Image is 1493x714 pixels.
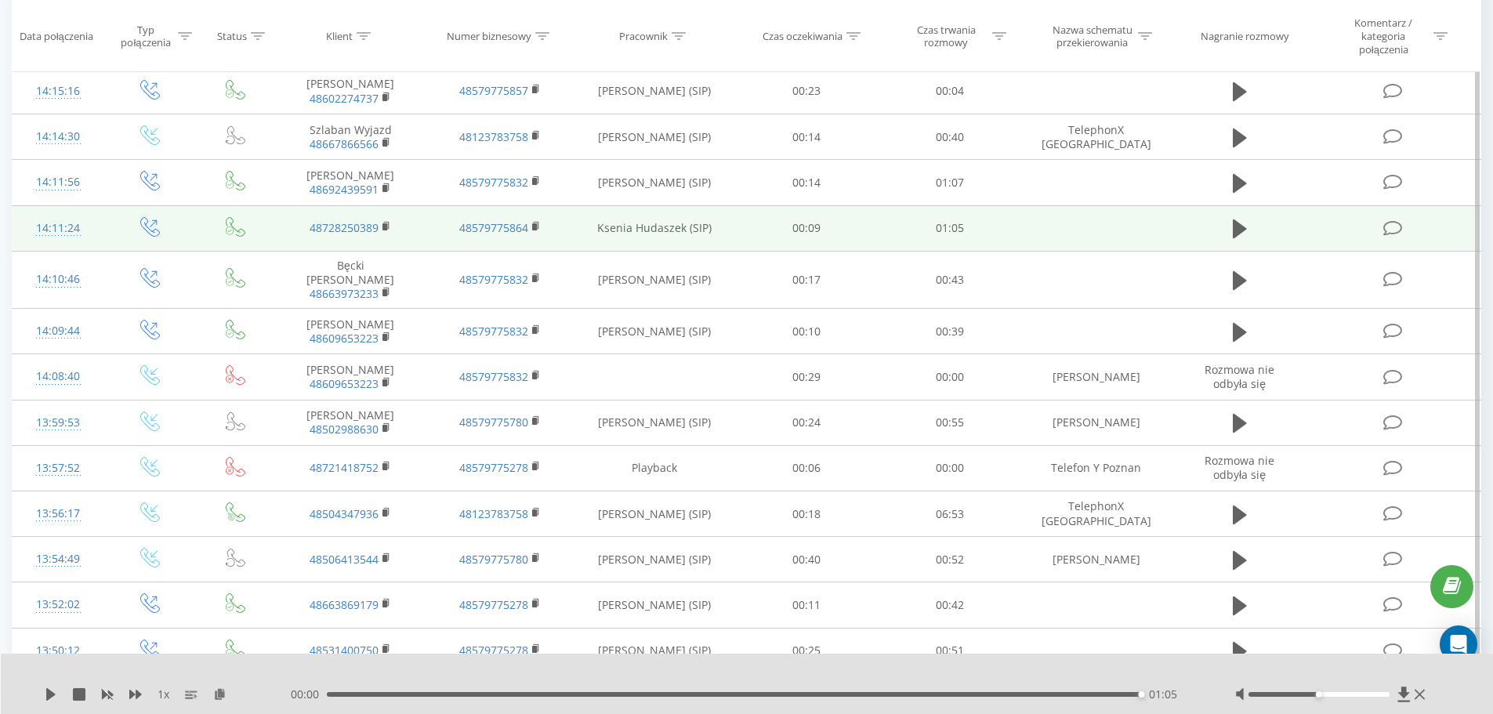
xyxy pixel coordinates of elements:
[1021,400,1170,445] td: [PERSON_NAME]
[1050,23,1134,49] div: Nazwa schematu przekierowania
[1149,687,1177,702] span: 01:05
[735,68,879,114] td: 00:23
[276,114,425,160] td: Szlaban Wyjazd
[879,491,1022,537] td: 06:53
[574,309,735,354] td: [PERSON_NAME] (SIP)
[459,129,528,144] a: 48123783758
[574,537,735,582] td: [PERSON_NAME] (SIP)
[310,506,379,521] a: 48504347936
[1021,491,1170,537] td: TelephonX [GEOGRAPHIC_DATA]
[459,597,528,612] a: 48579775278
[28,264,89,295] div: 14:10:46
[574,251,735,309] td: [PERSON_NAME] (SIP)
[879,68,1022,114] td: 00:04
[1338,16,1430,56] div: Komentarz / kategoria połączenia
[879,160,1022,205] td: 01:07
[879,205,1022,251] td: 01:05
[735,160,879,205] td: 00:14
[879,628,1022,673] td: 00:51
[310,182,379,197] a: 48692439591
[574,114,735,160] td: [PERSON_NAME] (SIP)
[459,552,528,567] a: 48579775780
[574,628,735,673] td: [PERSON_NAME] (SIP)
[28,589,89,620] div: 13:52:02
[1316,691,1322,698] div: Accessibility label
[276,160,425,205] td: [PERSON_NAME]
[879,400,1022,445] td: 00:55
[276,251,425,309] td: Bęcki [PERSON_NAME]
[310,643,379,658] a: 48531400750
[217,30,247,43] div: Status
[28,544,89,574] div: 13:54:49
[735,309,879,354] td: 00:10
[879,537,1022,582] td: 00:52
[459,506,528,521] a: 48123783758
[574,160,735,205] td: [PERSON_NAME] (SIP)
[879,354,1022,400] td: 00:00
[1021,114,1170,160] td: TelephonX [GEOGRAPHIC_DATA]
[735,354,879,400] td: 00:29
[763,30,843,43] div: Czas oczekiwania
[28,636,89,666] div: 13:50:12
[310,91,379,106] a: 48602274737
[28,316,89,346] div: 14:09:44
[310,220,379,235] a: 48728250389
[735,491,879,537] td: 00:18
[735,400,879,445] td: 00:24
[574,445,735,491] td: Playback
[1205,453,1274,482] span: Rozmowa nie odbyła się
[879,309,1022,354] td: 00:39
[1021,537,1170,582] td: [PERSON_NAME]
[1021,445,1170,491] td: Telefon Y Poznan
[735,114,879,160] td: 00:14
[735,537,879,582] td: 00:40
[879,445,1022,491] td: 00:00
[28,498,89,529] div: 13:56:17
[291,687,327,702] span: 00:00
[20,30,93,43] div: Data połączenia
[459,175,528,190] a: 48579775832
[879,582,1022,628] td: 00:42
[276,354,425,400] td: [PERSON_NAME]
[447,30,531,43] div: Numer biznesowy
[459,83,528,98] a: 48579775857
[28,361,89,392] div: 14:08:40
[1440,625,1477,663] div: Open Intercom Messenger
[574,400,735,445] td: [PERSON_NAME] (SIP)
[310,331,379,346] a: 48609653223
[1138,691,1144,698] div: Accessibility label
[459,272,528,287] a: 48579775832
[310,552,379,567] a: 48506413544
[310,286,379,301] a: 48663973233
[1201,30,1289,43] div: Nagranie rozmowy
[574,491,735,537] td: [PERSON_NAME] (SIP)
[118,23,173,49] div: Typ połączenia
[735,445,879,491] td: 00:06
[574,205,735,251] td: Ksenia Hudaszek (SIP)
[28,76,89,107] div: 14:15:16
[1021,354,1170,400] td: [PERSON_NAME]
[879,251,1022,309] td: 00:43
[28,213,89,244] div: 14:11:24
[28,453,89,484] div: 13:57:52
[459,324,528,339] a: 48579775832
[459,369,528,384] a: 48579775832
[28,167,89,198] div: 14:11:56
[619,30,668,43] div: Pracownik
[310,136,379,151] a: 48667866566
[879,114,1022,160] td: 00:40
[276,309,425,354] td: [PERSON_NAME]
[310,422,379,437] a: 48502988630
[735,582,879,628] td: 00:11
[158,687,169,702] span: 1 x
[459,460,528,475] a: 48579775278
[574,582,735,628] td: [PERSON_NAME] (SIP)
[904,23,988,49] div: Czas trwania rozmowy
[735,205,879,251] td: 00:09
[276,400,425,445] td: [PERSON_NAME]
[1205,362,1274,391] span: Rozmowa nie odbyła się
[310,597,379,612] a: 48663869179
[459,220,528,235] a: 48579775864
[276,68,425,114] td: [PERSON_NAME]
[310,460,379,475] a: 48721418752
